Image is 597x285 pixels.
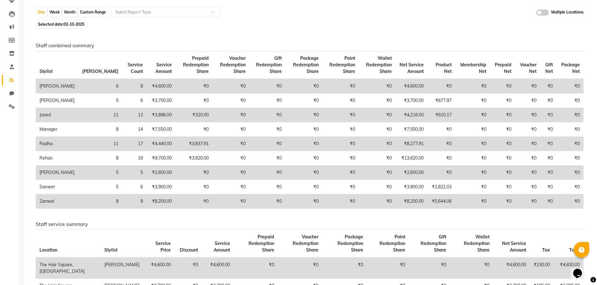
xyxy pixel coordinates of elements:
span: Voucher Redemption Share [220,55,246,74]
td: ₹0 [540,194,556,209]
td: ₹0 [285,180,323,194]
td: ₹0 [212,194,249,209]
td: ₹3,700.00 [395,94,427,108]
span: Gift Redemption Share [421,234,446,253]
td: [PERSON_NAME] [36,165,78,180]
td: 5 [78,165,122,180]
td: ₹0 [359,94,395,108]
td: ₹0 [249,165,285,180]
td: ₹0 [490,122,515,137]
td: ₹13,620.00 [395,151,427,165]
td: ₹8,200.00 [395,194,427,209]
td: ₹0 [557,122,584,137]
div: Custom Range [78,8,107,17]
div: Month [63,8,77,17]
td: ₹3,896.00 [147,108,175,122]
td: ₹0 [285,165,323,180]
h6: Staff service summary [36,221,584,227]
td: ₹0 [285,79,323,94]
td: ₹0 [285,108,323,122]
td: ₹0 [427,79,455,94]
td: ₹0 [557,108,584,122]
span: Location [39,247,57,253]
td: ₹0 [322,79,359,94]
td: ₹0 [367,257,409,279]
td: ₹0 [212,180,249,194]
td: ₹0 [175,122,212,137]
td: ₹0 [249,137,285,151]
span: Gift Redemption Share [256,55,282,74]
td: ₹3,900.00 [395,180,427,194]
span: Total [569,247,580,253]
span: Tax [542,247,550,253]
td: ₹0 [322,180,359,194]
td: [PERSON_NAME] [36,79,78,94]
td: ₹0 [359,151,395,165]
span: Prepaid Redemption Share [183,55,209,74]
td: ₹0 [540,165,556,180]
span: Gift Net [545,62,553,74]
td: ₹0 [322,165,359,180]
td: ₹0 [557,79,584,94]
td: ₹0 [175,194,212,209]
td: ₹0 [175,165,212,180]
td: 6 [122,94,147,108]
td: ₹0 [359,122,395,137]
td: ₹0 [515,137,540,151]
span: Net Service Amount [502,241,526,253]
td: ₹0 [249,194,285,209]
td: ₹4,440.00 [147,137,175,151]
td: ₹0 [249,108,285,122]
td: 12 [122,108,147,122]
td: ₹0 [455,108,490,122]
span: Service Amount [155,62,172,74]
span: Membership Net [460,62,486,74]
span: Voucher Redemption Share [293,234,318,253]
td: ₹7,550.00 [147,122,175,137]
td: ₹4,600.00 [395,79,427,94]
td: 8 [78,151,122,165]
td: 8 [78,122,122,137]
td: ₹230.00 [530,257,554,279]
td: ₹3,900.00 [147,180,175,194]
span: Voucher Net [520,62,537,74]
span: Wallet Redemption Share [366,55,392,74]
td: ₹0 [175,94,212,108]
td: ₹3,920.00 [175,151,212,165]
td: ₹0 [515,94,540,108]
td: ₹0 [212,165,249,180]
td: ₹0 [540,180,556,194]
td: ₹0 [427,122,455,137]
td: ₹0 [490,180,515,194]
td: The Hair Square, [GEOGRAPHIC_DATA] [36,257,101,279]
td: 19 [122,151,147,165]
td: ₹0 [450,257,493,279]
div: Day [36,8,47,17]
td: ₹4,600.00 [493,257,530,279]
td: Rehan [36,151,78,165]
td: ₹0 [515,108,540,122]
td: 5 [122,165,147,180]
td: ₹0 [455,94,490,108]
td: ₹0 [427,165,455,180]
td: ₹0 [557,194,584,209]
td: ₹0 [490,165,515,180]
span: Service Price [155,241,171,253]
td: ₹4,216.00 [395,108,427,122]
span: Discount [180,247,198,253]
td: ₹2,822.03 [427,180,455,194]
span: Point Redemption Share [329,55,355,74]
td: ₹0 [249,122,285,137]
span: Package Redemption Share [293,55,319,74]
td: Manager [36,122,78,137]
td: ₹0 [557,165,584,180]
td: ₹0 [427,137,455,151]
td: ₹0 [249,79,285,94]
td: ₹0 [322,151,359,165]
td: ₹2,600.00 [147,165,175,180]
td: ₹0 [540,108,556,122]
td: ₹0 [490,79,515,94]
td: ₹0 [557,137,584,151]
td: ₹0 [515,122,540,137]
span: Point Redemption Share [380,234,405,253]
